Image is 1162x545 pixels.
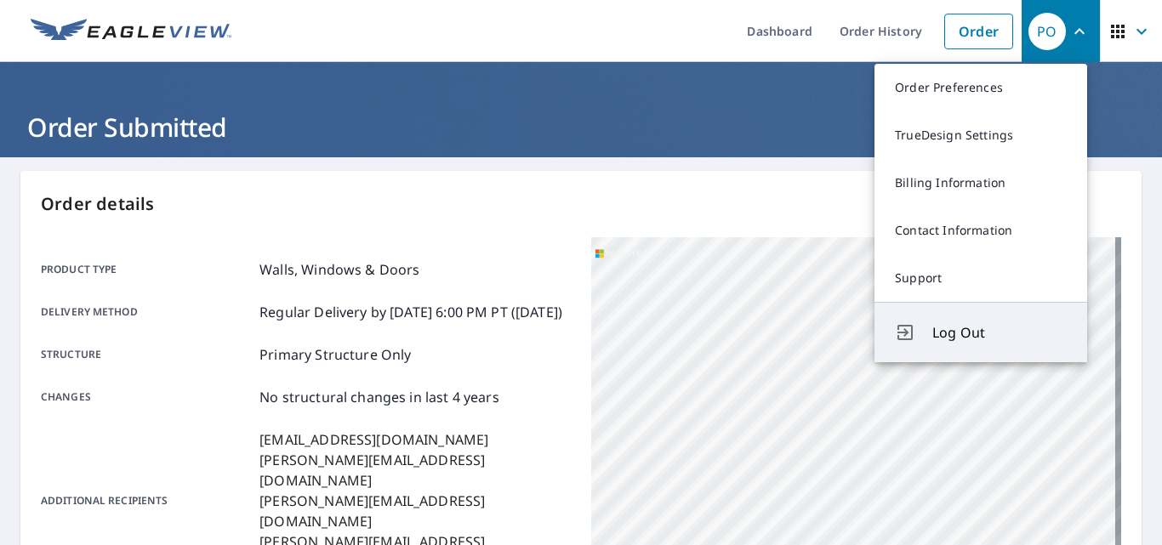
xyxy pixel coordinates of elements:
[944,14,1013,49] a: Order
[874,302,1087,362] button: Log Out
[41,191,1121,217] p: Order details
[259,344,411,365] p: Primary Structure Only
[259,387,499,407] p: No structural changes in last 4 years
[259,450,571,491] p: [PERSON_NAME][EMAIL_ADDRESS][DOMAIN_NAME]
[259,429,571,450] p: [EMAIL_ADDRESS][DOMAIN_NAME]
[31,19,231,44] img: EV Logo
[874,111,1087,159] a: TrueDesign Settings
[259,259,419,280] p: Walls, Windows & Doors
[41,344,253,365] p: Structure
[932,322,1067,343] span: Log Out
[1028,13,1066,50] div: PO
[41,259,253,280] p: Product type
[874,159,1087,207] a: Billing Information
[20,110,1142,145] h1: Order Submitted
[259,491,571,531] p: [PERSON_NAME][EMAIL_ADDRESS][DOMAIN_NAME]
[41,302,253,322] p: Delivery method
[41,387,253,407] p: Changes
[874,254,1087,302] a: Support
[259,302,562,322] p: Regular Delivery by [DATE] 6:00 PM PT ([DATE])
[874,207,1087,254] a: Contact Information
[874,64,1087,111] a: Order Preferences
